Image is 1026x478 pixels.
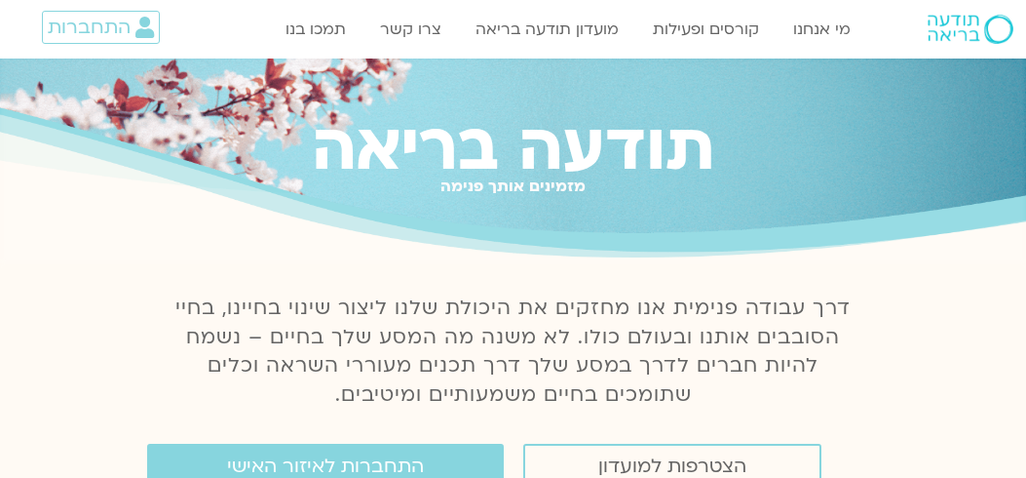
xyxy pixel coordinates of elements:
p: דרך עבודה פנימית אנו מחזקים את היכולת שלנו ליצור שינוי בחיינו, בחיי הסובבים אותנו ובעולם כולו. לא... [165,294,862,411]
span: התחברות [48,17,131,38]
span: הצטרפות למועדון [598,456,746,477]
a: צרו קשר [370,11,451,48]
a: תמכו בנו [276,11,356,48]
a: התחברות [42,11,160,44]
a: קורסים ופעילות [643,11,769,48]
img: תודעה בריאה [928,15,1013,44]
span: התחברות לאיזור האישי [227,456,424,477]
a: מי אנחנו [783,11,860,48]
a: מועדון תודעה בריאה [466,11,628,48]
